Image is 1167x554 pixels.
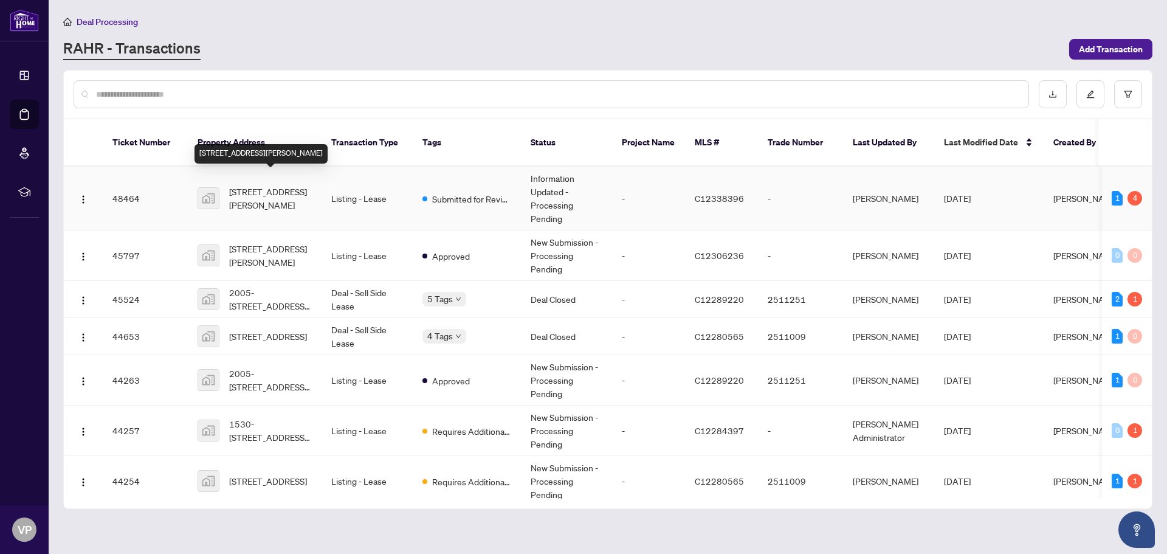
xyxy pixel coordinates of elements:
[843,406,934,456] td: [PERSON_NAME] Administrator
[758,456,843,507] td: 2511009
[322,355,413,406] td: Listing - Lease
[521,456,612,507] td: New Submission - Processing Pending
[103,281,188,318] td: 45524
[198,289,219,310] img: thumbnail-img
[758,355,843,406] td: 2511251
[612,119,685,167] th: Project Name
[1127,329,1142,344] div: 0
[1112,248,1123,263] div: 0
[1053,331,1119,342] span: [PERSON_NAME]
[103,167,188,230] td: 48464
[843,281,934,318] td: [PERSON_NAME]
[432,475,511,488] span: Requires Additional Docs
[1053,375,1119,386] span: [PERSON_NAME]
[229,242,312,269] span: [STREET_ADDRESS][PERSON_NAME]
[612,230,685,281] td: -
[1044,119,1117,167] th: Created By
[198,188,219,209] img: thumbnail-img
[1112,474,1123,488] div: 1
[1127,248,1142,263] div: 0
[843,318,934,355] td: [PERSON_NAME]
[1069,39,1152,60] button: Add Transaction
[695,375,744,386] span: C12289220
[78,296,88,305] img: Logo
[1079,40,1143,59] span: Add Transaction
[521,355,612,406] td: New Submission - Processing Pending
[1048,90,1057,99] span: download
[944,136,1018,149] span: Last Modified Date
[1112,191,1123,206] div: 1
[944,476,971,486] span: [DATE]
[74,246,93,265] button: Logo
[1039,80,1067,108] button: download
[103,406,188,456] td: 44257
[944,250,971,261] span: [DATE]
[1053,476,1119,486] span: [PERSON_NAME]
[521,119,612,167] th: Status
[103,119,188,167] th: Ticket Number
[74,189,93,208] button: Logo
[78,195,88,204] img: Logo
[1114,80,1142,108] button: filter
[612,167,685,230] td: -
[10,9,39,32] img: logo
[1053,425,1119,436] span: [PERSON_NAME]
[198,471,219,491] img: thumbnail-img
[521,230,612,281] td: New Submission - Processing Pending
[695,425,744,436] span: C12284397
[432,374,470,387] span: Approved
[322,456,413,507] td: Listing - Lease
[521,281,612,318] td: Deal Closed
[432,192,511,206] span: Submitted for Review
[78,252,88,261] img: Logo
[229,330,307,343] span: [STREET_ADDRESS]
[758,318,843,355] td: 2511009
[432,424,511,438] span: Requires Additional Docs
[843,119,934,167] th: Last Updated By
[1124,90,1132,99] span: filter
[758,119,843,167] th: Trade Number
[1112,373,1123,387] div: 1
[103,230,188,281] td: 45797
[322,230,413,281] td: Listing - Lease
[78,376,88,386] img: Logo
[78,427,88,437] img: Logo
[78,333,88,342] img: Logo
[322,281,413,318] td: Deal - Sell Side Lease
[944,375,971,386] span: [DATE]
[521,406,612,456] td: New Submission - Processing Pending
[1127,373,1142,387] div: 0
[612,406,685,456] td: -
[198,245,219,266] img: thumbnail-img
[521,318,612,355] td: Deal Closed
[843,230,934,281] td: [PERSON_NAME]
[1086,90,1095,99] span: edit
[1112,329,1123,344] div: 1
[1118,511,1155,548] button: Open asap
[229,367,312,393] span: 2005-[STREET_ADDRESS][PERSON_NAME][PERSON_NAME]
[188,119,322,167] th: Property Address
[843,355,934,406] td: [PERSON_NAME]
[455,333,461,339] span: down
[427,292,453,306] span: 5 Tags
[78,477,88,487] img: Logo
[944,425,971,436] span: [DATE]
[612,318,685,355] td: -
[1053,250,1119,261] span: [PERSON_NAME]
[612,456,685,507] td: -
[103,456,188,507] td: 44254
[198,420,219,441] img: thumbnail-img
[103,318,188,355] td: 44653
[198,370,219,390] img: thumbnail-img
[322,119,413,167] th: Transaction Type
[1053,193,1119,204] span: [PERSON_NAME]
[685,119,758,167] th: MLS #
[1127,191,1142,206] div: 4
[944,294,971,305] span: [DATE]
[758,406,843,456] td: -
[74,370,93,390] button: Logo
[229,417,312,444] span: 1530-[STREET_ADDRESS][PERSON_NAME][PERSON_NAME]
[1127,474,1142,488] div: 1
[944,193,971,204] span: [DATE]
[521,167,612,230] td: Information Updated - Processing Pending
